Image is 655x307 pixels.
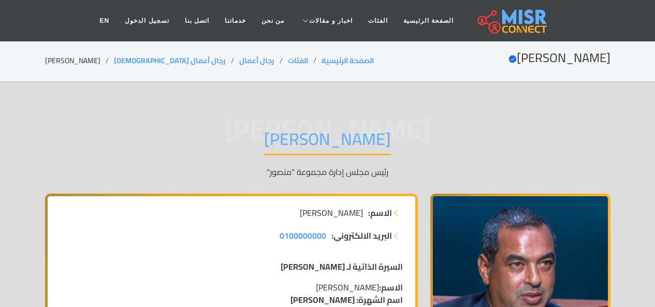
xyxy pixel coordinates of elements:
[280,228,326,243] span: 0100000000
[264,129,391,155] h1: [PERSON_NAME]
[117,11,177,31] a: تسجيل الدخول
[477,8,547,34] img: main.misr_connect
[45,55,114,66] li: [PERSON_NAME]
[239,54,274,67] a: رجال أعمال
[217,11,254,31] a: خدماتنا
[300,207,363,219] span: [PERSON_NAME]
[360,11,396,31] a: الفئات
[368,207,392,219] strong: الاسم:
[396,11,461,31] a: الصفحة الرئيسية
[254,11,292,31] a: من نحن
[508,55,517,63] svg: Verified account
[92,11,118,31] a: EN
[114,54,226,67] a: رجال أعمال [DEMOGRAPHIC_DATA]
[288,54,308,67] a: الفئات
[292,11,360,31] a: اخبار و مقالات
[331,229,392,242] strong: البريد الالكتروني:
[379,280,403,295] strong: الاسم:
[177,11,217,31] a: اتصل بنا
[45,166,610,178] p: رئيس مجلس إدارة مجموعة "منصور"
[280,229,326,242] a: 0100000000
[309,16,353,25] span: اخبار و مقالات
[508,51,610,66] h2: [PERSON_NAME]
[322,54,374,67] a: الصفحة الرئيسية
[281,259,403,274] strong: السيرة الذاتية لـ [PERSON_NAME]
